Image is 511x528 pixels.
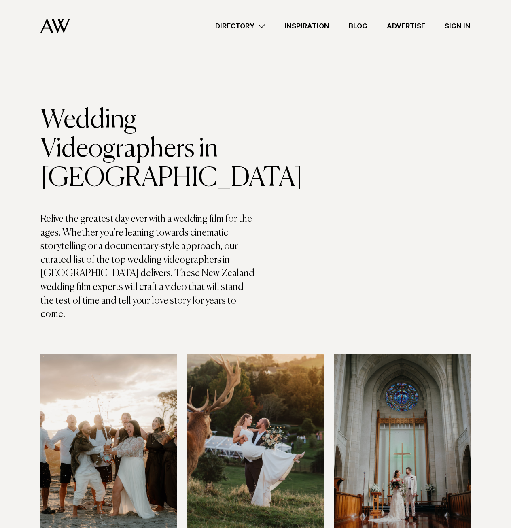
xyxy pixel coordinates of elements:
img: Auckland Weddings Logo [40,18,70,33]
a: Advertise [377,21,435,32]
p: Relive the greatest day ever with a wedding film for the ages. Whether you're leaning towards cin... [40,213,256,321]
a: Sign In [435,21,480,32]
a: Blog [339,21,377,32]
h1: Wedding Videographers in [GEOGRAPHIC_DATA] [40,106,256,193]
a: Inspiration [275,21,339,32]
a: Directory [206,21,275,32]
